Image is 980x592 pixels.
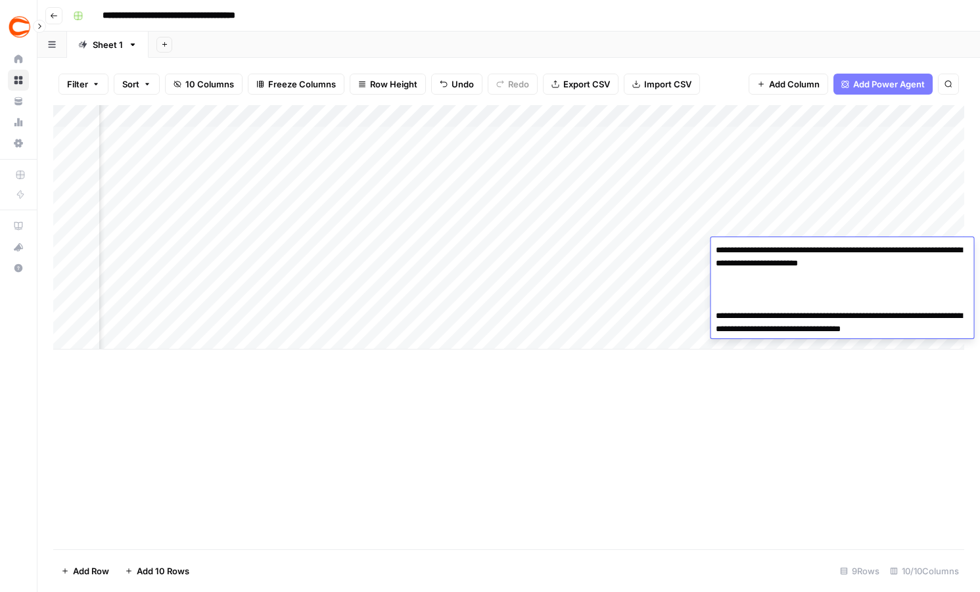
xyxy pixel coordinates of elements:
button: What's new? [8,237,29,258]
span: Sort [122,78,139,91]
span: Add Power Agent [853,78,925,91]
a: AirOps Academy [8,216,29,237]
a: Settings [8,133,29,154]
button: Add Column [749,74,828,95]
button: Add Row [53,560,117,581]
button: Import CSV [624,74,700,95]
div: 9 Rows [835,560,885,581]
a: Your Data [8,91,29,112]
a: Home [8,49,29,70]
button: Sort [114,74,160,95]
span: Freeze Columns [268,78,336,91]
button: 10 Columns [165,74,243,95]
button: Undo [431,74,482,95]
span: Redo [508,78,529,91]
button: Redo [488,74,538,95]
span: Add Column [769,78,820,91]
span: Add Row [73,564,109,578]
button: Add Power Agent [833,74,933,95]
a: Sheet 1 [67,32,149,58]
a: Browse [8,70,29,91]
button: Help + Support [8,258,29,279]
span: Row Height [370,78,417,91]
span: Export CSV [563,78,610,91]
span: 10 Columns [185,78,234,91]
div: What's new? [9,237,28,257]
button: Filter [58,74,108,95]
span: Add 10 Rows [137,564,189,578]
button: Add 10 Rows [117,560,197,581]
a: Usage [8,112,29,133]
span: Import CSV [644,78,691,91]
button: Workspace: Covers [8,11,29,43]
div: 10/10 Columns [885,560,964,581]
button: Freeze Columns [248,74,344,95]
span: Undo [452,78,474,91]
img: Covers Logo [8,15,32,39]
button: Row Height [350,74,426,95]
div: Sheet 1 [93,38,123,51]
button: Export CSV [543,74,618,95]
span: Filter [67,78,88,91]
